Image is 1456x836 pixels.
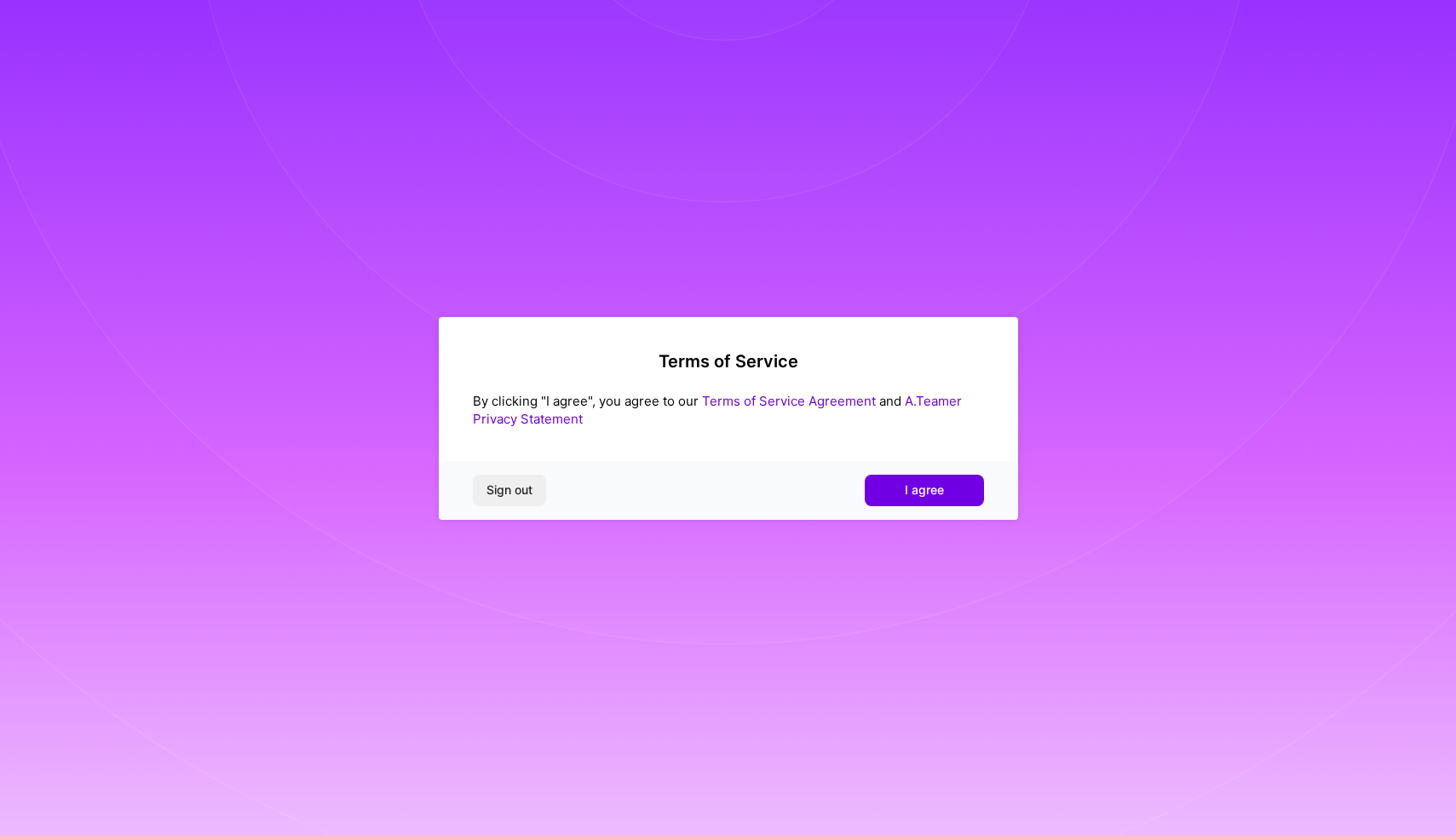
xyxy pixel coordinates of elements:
[473,392,984,428] div: By clicking "I agree", you agree to our and
[473,475,546,505] button: Sign out
[865,475,984,505] button: I agree
[486,481,532,499] span: Sign out
[702,393,876,409] a: Terms of Service Agreement
[905,481,944,499] span: I agree
[473,351,984,372] h2: Terms of Service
